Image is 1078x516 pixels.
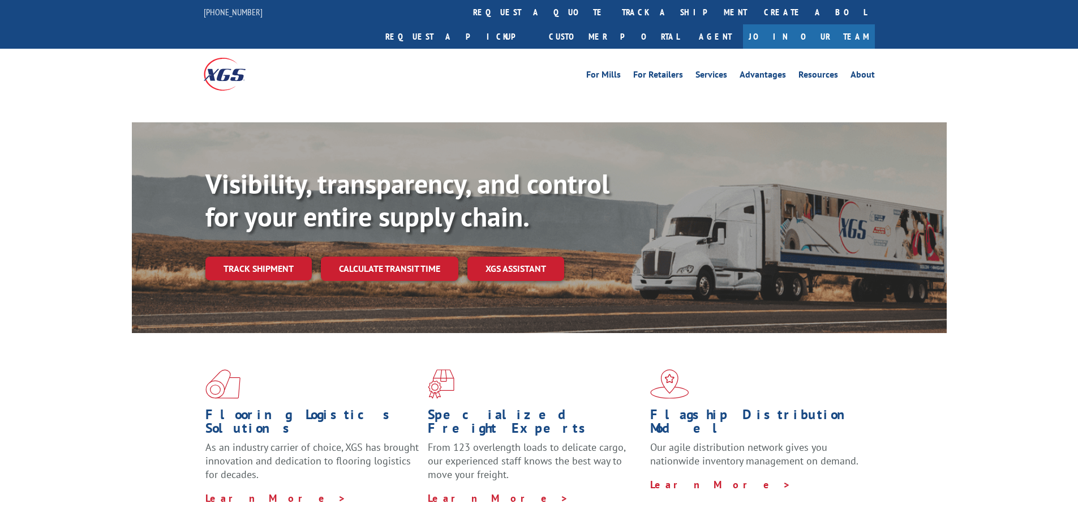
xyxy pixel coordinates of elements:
[204,6,263,18] a: [PHONE_NUMBER]
[688,24,743,49] a: Agent
[205,441,419,481] span: As an industry carrier of choice, XGS has brought innovation and dedication to flooring logistics...
[205,257,312,280] a: Track shipment
[205,408,419,441] h1: Flooring Logistics Solutions
[695,70,727,83] a: Services
[740,70,786,83] a: Advantages
[205,492,346,505] a: Learn More >
[428,408,642,441] h1: Specialized Freight Experts
[650,408,864,441] h1: Flagship Distribution Model
[650,369,689,399] img: xgs-icon-flagship-distribution-model-red
[633,70,683,83] a: For Retailers
[650,441,858,467] span: Our agile distribution network gives you nationwide inventory management on demand.
[205,369,240,399] img: xgs-icon-total-supply-chain-intelligence-red
[205,166,609,234] b: Visibility, transparency, and control for your entire supply chain.
[743,24,875,49] a: Join Our Team
[428,441,642,491] p: From 123 overlength loads to delicate cargo, our experienced staff knows the best way to move you...
[798,70,838,83] a: Resources
[428,492,569,505] a: Learn More >
[851,70,875,83] a: About
[540,24,688,49] a: Customer Portal
[467,257,564,281] a: XGS ASSISTANT
[377,24,540,49] a: Request a pickup
[650,478,791,491] a: Learn More >
[586,70,621,83] a: For Mills
[321,257,458,281] a: Calculate transit time
[428,369,454,399] img: xgs-icon-focused-on-flooring-red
